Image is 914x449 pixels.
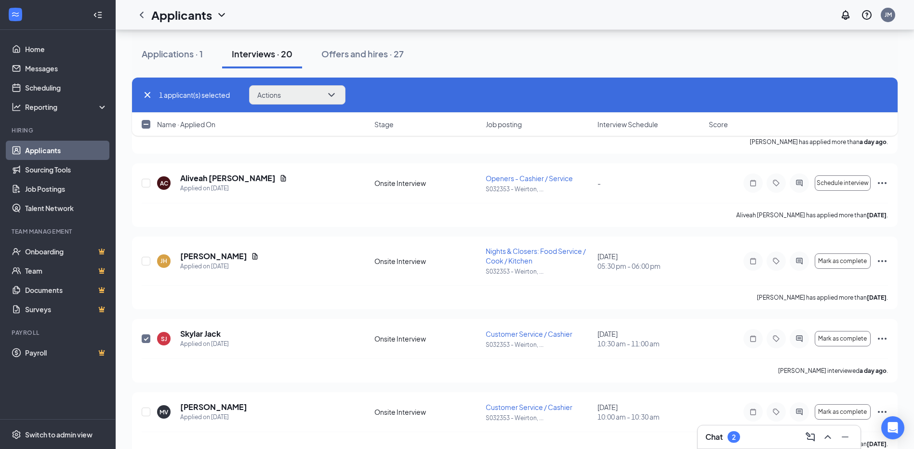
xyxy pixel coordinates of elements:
div: Applied on [DATE] [180,339,229,349]
button: Mark as complete [815,404,871,420]
button: ChevronUp [820,429,835,445]
div: [DATE] [597,402,703,422]
svg: Settings [12,430,21,439]
div: Applied on [DATE] [180,262,259,271]
svg: Analysis [12,102,21,112]
div: Hiring [12,126,106,134]
button: ComposeMessage [803,429,818,445]
span: Interview Schedule [597,119,658,129]
h5: [PERSON_NAME] [180,251,247,262]
div: JH [160,257,167,265]
svg: Note [747,335,759,343]
span: Score [709,119,728,129]
span: 1 applicant(s) selected [159,90,230,100]
a: PayrollCrown [25,343,107,362]
div: SJ [161,335,167,343]
svg: Ellipses [876,406,888,418]
p: Aliveah [PERSON_NAME] has applied more than . [736,211,888,219]
svg: ComposeMessage [805,431,816,443]
span: Schedule interview [817,180,869,186]
p: S032353 - Weirton, ... [486,341,591,349]
svg: ChevronDown [216,9,227,21]
span: 10:00 am - 10:30 am [597,412,703,422]
a: Talent Network [25,198,107,218]
div: JM [885,11,892,19]
a: DocumentsCrown [25,280,107,300]
span: Openers - Cashier / Service [486,174,573,183]
svg: ActiveChat [794,257,805,265]
b: [DATE] [867,211,887,219]
svg: ChevronUp [822,431,834,443]
span: 10:30 am - 11:00 am [597,339,703,348]
svg: Minimize [839,431,851,443]
span: Mark as complete [818,258,867,264]
button: Mark as complete [815,331,871,346]
div: Onsite Interview [374,178,480,188]
p: S032353 - Weirton, ... [486,414,591,422]
svg: Ellipses [876,255,888,267]
a: Applicants [25,141,107,160]
p: S032353 - Weirton, ... [486,185,591,193]
span: Customer Service / Cashier [486,403,572,411]
div: Payroll [12,329,106,337]
p: [PERSON_NAME] interviewed . [778,367,888,375]
span: Name · Applied On [157,119,215,129]
b: [DATE] [867,294,887,301]
a: Scheduling [25,78,107,97]
span: 05:30 pm - 06:00 pm [597,261,703,271]
div: Onsite Interview [374,256,480,266]
button: Mark as complete [815,253,871,269]
span: Job posting [486,119,522,129]
svg: ChevronLeft [136,9,147,21]
span: Stage [374,119,394,129]
h5: Skylar Jack [180,329,221,339]
button: ActionsChevronDown [249,85,345,105]
svg: Tag [770,335,782,343]
span: Mark as complete [818,335,867,342]
svg: Collapse [93,10,103,20]
div: Reporting [25,102,108,112]
div: [DATE] [597,329,703,348]
a: Job Postings [25,179,107,198]
b: [DATE] [867,440,887,448]
div: Offers and hires · 27 [321,48,404,60]
svg: Ellipses [876,333,888,344]
svg: Tag [770,179,782,187]
div: Interviews · 20 [232,48,292,60]
svg: ChevronDown [326,89,337,101]
svg: Tag [770,408,782,416]
a: SurveysCrown [25,300,107,319]
svg: Ellipses [876,177,888,189]
svg: ActiveChat [794,408,805,416]
svg: Notifications [840,9,851,21]
a: OnboardingCrown [25,242,107,261]
a: TeamCrown [25,261,107,280]
div: Applications · 1 [142,48,203,60]
svg: Note [747,408,759,416]
div: Team Management [12,227,106,236]
span: Mark as complete [818,409,867,415]
svg: QuestionInfo [861,9,873,21]
button: Minimize [837,429,853,445]
svg: WorkstreamLogo [11,10,20,19]
b: a day ago [860,367,887,374]
span: Nights & Closers: Food Service / Cook / Kitchen [486,247,586,265]
div: Onsite Interview [374,407,480,417]
svg: Tag [770,257,782,265]
svg: Note [747,179,759,187]
div: MV [159,408,168,416]
span: - [597,179,601,187]
span: Actions [257,92,281,98]
p: [PERSON_NAME] has applied more than . [757,293,888,302]
div: Applied on [DATE] [180,412,247,422]
div: Onsite Interview [374,334,480,343]
a: Sourcing Tools [25,160,107,179]
button: Schedule interview [815,175,871,191]
span: Customer Service / Cashier [486,330,572,338]
a: Home [25,40,107,59]
div: Open Intercom Messenger [881,416,904,439]
h1: Applicants [151,7,212,23]
svg: Document [251,252,259,260]
svg: Note [747,257,759,265]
